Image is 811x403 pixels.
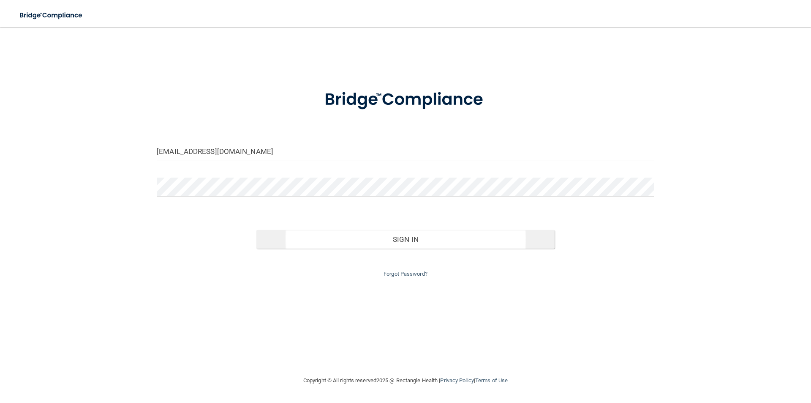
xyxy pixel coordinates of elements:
a: Privacy Policy [440,377,474,384]
a: Terms of Use [475,377,508,384]
div: Copyright © All rights reserved 2025 @ Rectangle Health | | [251,367,560,394]
button: Sign In [256,230,555,249]
a: Forgot Password? [384,271,427,277]
input: Email [157,142,654,161]
img: bridge_compliance_login_screen.278c3ca4.svg [307,78,504,122]
img: bridge_compliance_login_screen.278c3ca4.svg [13,7,90,24]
